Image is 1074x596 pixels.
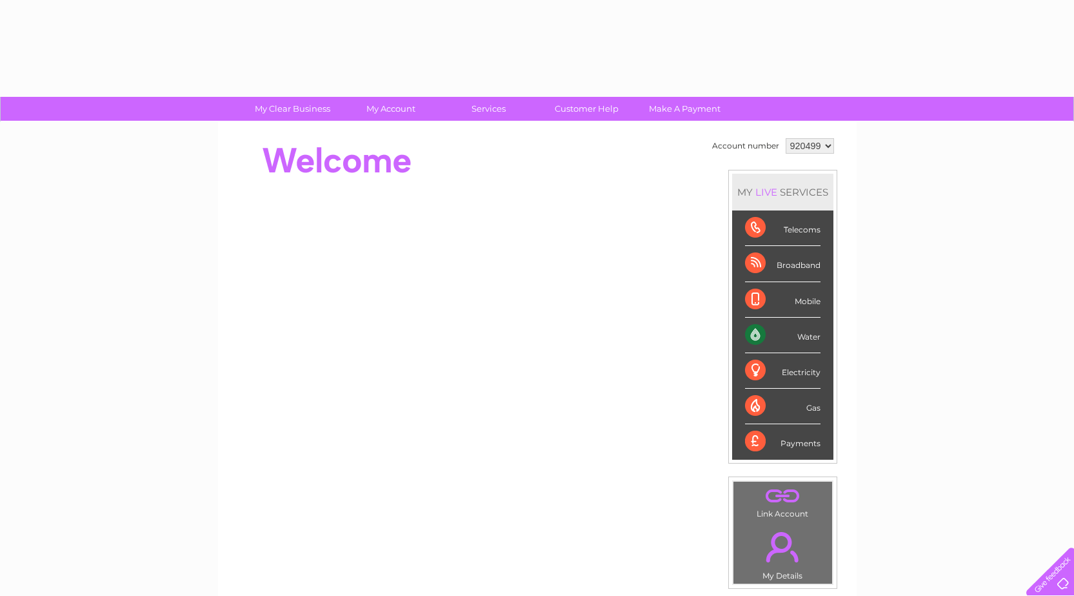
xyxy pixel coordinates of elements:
[745,424,820,459] div: Payments
[337,97,444,121] a: My Account
[745,211,820,246] div: Telecoms
[709,135,782,157] td: Account number
[737,524,829,570] a: .
[745,318,820,353] div: Water
[753,186,780,198] div: LIVE
[745,246,820,282] div: Broadband
[435,97,542,121] a: Services
[733,481,833,522] td: Link Account
[745,389,820,424] div: Gas
[737,485,829,508] a: .
[533,97,640,121] a: Customer Help
[745,282,820,318] div: Mobile
[745,353,820,389] div: Electricity
[239,97,346,121] a: My Clear Business
[631,97,738,121] a: Make A Payment
[732,174,833,211] div: MY SERVICES
[733,521,833,584] td: My Details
